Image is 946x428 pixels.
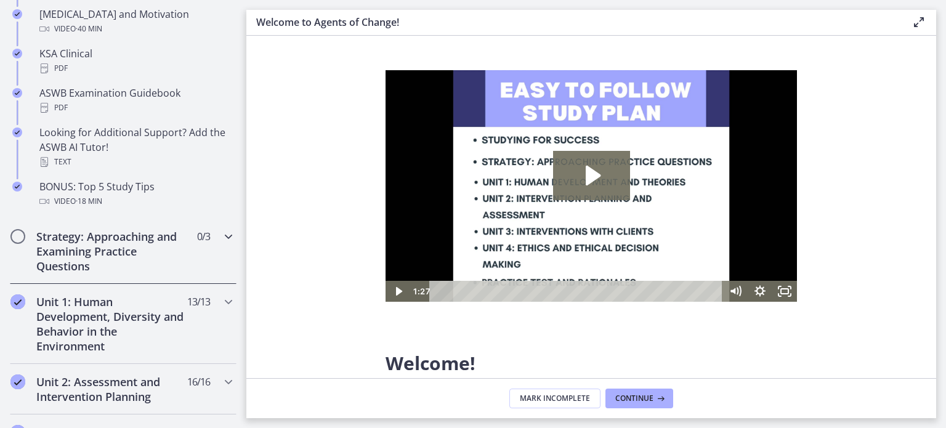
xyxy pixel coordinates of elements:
div: Video [39,22,232,36]
h2: Strategy: Approaching and Examining Practice Questions [36,229,187,273]
i: Completed [12,182,22,192]
div: PDF [39,61,232,76]
div: BONUS: Top 5 Study Tips [39,179,232,209]
i: Completed [12,88,22,98]
i: Completed [12,49,22,59]
span: 16 / 16 [187,374,210,389]
button: Play Video: c1o6hcmjueu5qasqsu00.mp4 [168,81,245,130]
h3: Welcome to Agents of Change! [256,15,892,30]
span: 0 / 3 [197,229,210,244]
i: Completed [12,127,22,137]
h2: Unit 2: Assessment and Intervention Planning [36,374,187,404]
button: Mute [338,211,362,232]
button: Mark Incomplete [509,389,600,408]
div: [MEDICAL_DATA] and Motivation [39,7,232,36]
div: PDF [39,100,232,115]
i: Completed [10,294,25,309]
div: ASWB Examination Guidebook [39,86,232,115]
h2: Unit 1: Human Development, Diversity and Behavior in the Environment [36,294,187,353]
span: Welcome! [386,350,475,376]
span: · 40 min [76,22,102,36]
button: Fullscreen [387,211,411,232]
i: Completed [12,9,22,19]
button: Show settings menu [362,211,387,232]
span: Mark Incomplete [520,394,590,403]
button: Continue [605,389,673,408]
span: 13 / 13 [187,294,210,309]
div: KSA Clinical [39,46,232,76]
div: Looking for Additional Support? Add the ASWB AI Tutor! [39,125,232,169]
div: Playbar [53,211,331,232]
div: Text [39,155,232,169]
span: Continue [615,394,653,403]
span: · 18 min [76,194,102,209]
i: Completed [10,374,25,389]
div: Video [39,194,232,209]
